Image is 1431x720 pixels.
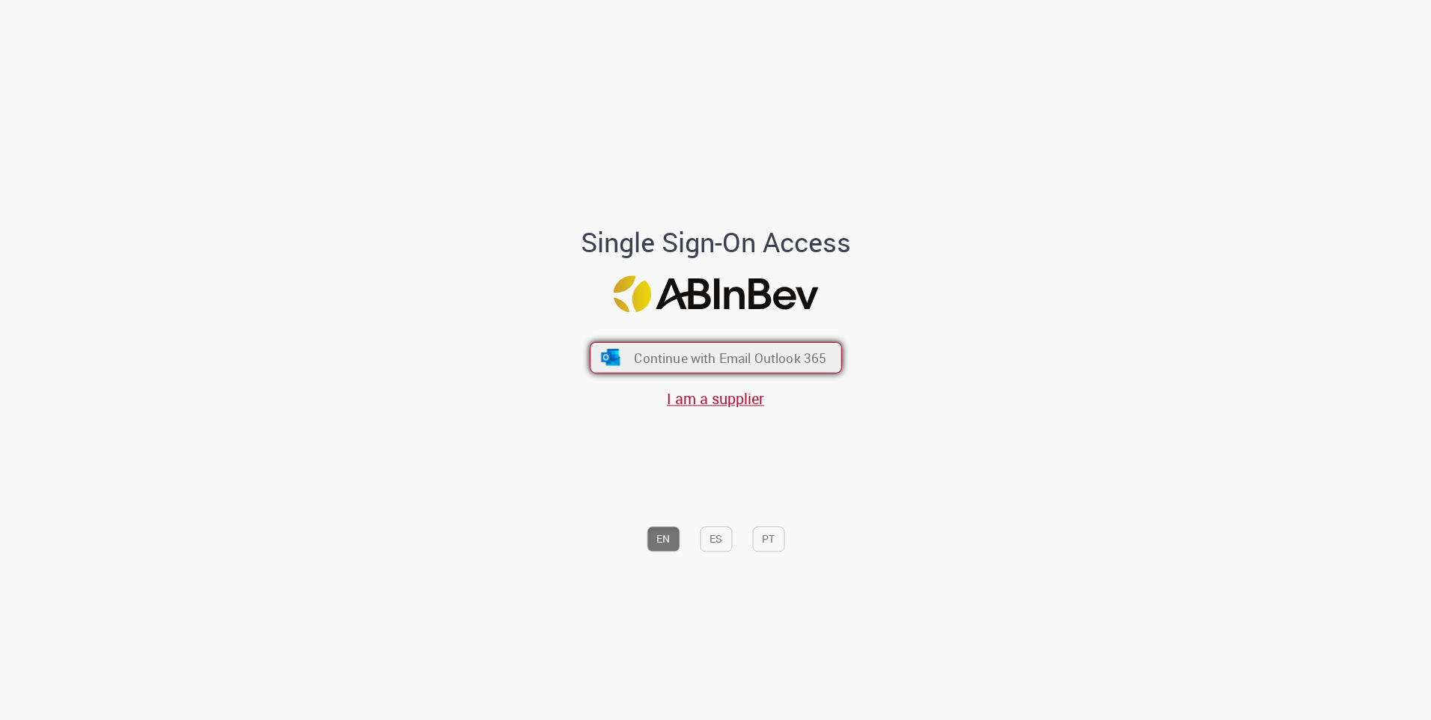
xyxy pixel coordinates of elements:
[667,389,764,409] a: I am a supplier
[700,526,732,552] button: ES
[508,228,924,258] h1: Single Sign-On Access
[613,275,818,312] img: Logo ABInBev
[752,526,784,552] button: PT
[647,526,680,552] button: EN
[599,350,621,366] img: ícone Azure/Microsoft 360
[634,349,826,366] span: Continue with Email Outlook 365
[590,342,842,373] button: ícone Azure/Microsoft 360 Continue with Email Outlook 365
